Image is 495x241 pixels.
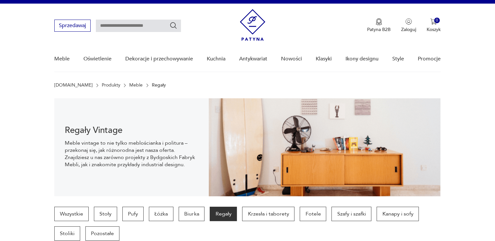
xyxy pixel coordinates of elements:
[207,46,225,72] a: Kuchnia
[367,18,391,33] button: Patyna B2B
[281,46,302,72] a: Nowości
[169,22,177,29] button: Szukaj
[65,139,198,168] p: Meble vintage to nie tylko meblościanka i politura – przekonaj się, jak różnorodna jest nasza ofe...
[54,226,80,241] a: Stoliki
[376,18,382,25] img: Ikona medalu
[152,83,166,88] p: Regały
[54,46,70,72] a: Meble
[54,20,91,32] button: Sprzedawaj
[434,18,440,23] div: 0
[65,126,198,134] h1: Regały Vintage
[242,207,294,221] a: Krzesła i taborety
[149,207,173,221] a: Łóżka
[427,18,441,33] button: 0Koszyk
[54,207,89,221] a: Wszystkie
[367,26,391,33] p: Patyna B2B
[392,46,404,72] a: Style
[430,18,437,25] img: Ikona koszyka
[239,46,267,72] a: Antykwariat
[377,207,419,221] a: Kanapy i sofy
[345,46,379,72] a: Ikony designu
[316,46,332,72] a: Klasyki
[401,26,416,33] p: Zaloguj
[405,18,412,25] img: Ikonka użytkownika
[427,26,441,33] p: Koszyk
[85,226,119,241] a: Pozostałe
[122,207,144,221] a: Pufy
[240,9,265,41] img: Patyna - sklep z meblami i dekoracjami vintage
[331,207,371,221] a: Szafy i szafki
[54,24,91,28] a: Sprzedawaj
[401,18,416,33] button: Zaloguj
[418,46,441,72] a: Promocje
[209,98,440,196] img: dff48e7735fce9207bfd6a1aaa639af4.png
[129,83,143,88] a: Meble
[83,46,112,72] a: Oświetlenie
[54,83,93,88] a: [DOMAIN_NAME]
[300,207,326,221] a: Fotele
[102,83,120,88] a: Produkty
[179,207,204,221] a: Biurka
[367,18,391,33] a: Ikona medaluPatyna B2B
[94,207,117,221] a: Stoły
[210,207,237,221] a: Regały
[125,46,193,72] a: Dekoracje i przechowywanie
